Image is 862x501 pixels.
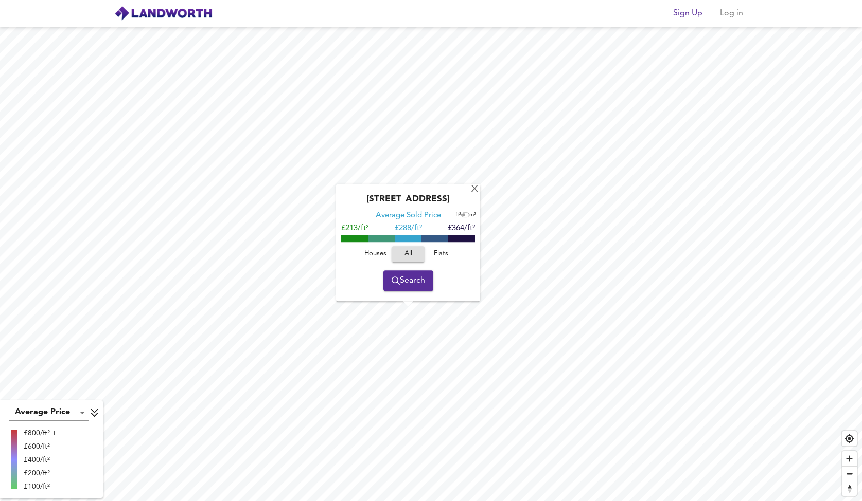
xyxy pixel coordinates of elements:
span: £213/ft² [341,225,368,232]
span: Flats [427,248,455,260]
div: £800/ft² + [24,428,57,438]
div: Average Sold Price [376,211,441,221]
img: logo [114,6,213,21]
span: Sign Up [673,6,702,21]
button: Reset bearing to north [842,481,857,496]
span: m² [469,212,476,218]
span: ft² [455,212,461,218]
div: £100/ft² [24,481,57,492]
button: Search [383,270,433,291]
div: X [470,185,479,195]
div: £400/ft² [24,455,57,465]
div: £600/ft² [24,441,57,452]
span: £364/ft² [448,225,475,232]
span: Houses [361,248,389,260]
div: £200/ft² [24,468,57,478]
button: Sign Up [669,3,707,24]
button: Houses [359,246,392,262]
span: Reset bearing to north [842,481,857,496]
button: Find my location [842,431,857,446]
div: Average Price [9,404,89,421]
button: Log in [715,3,748,24]
div: [STREET_ADDRESS] [341,194,475,211]
span: Log in [719,6,744,21]
span: Search [392,273,425,288]
button: Zoom in [842,451,857,466]
span: £ 288/ft² [395,225,422,232]
span: All [397,248,419,260]
button: All [392,246,425,262]
button: Flats [425,246,458,262]
button: Zoom out [842,466,857,481]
